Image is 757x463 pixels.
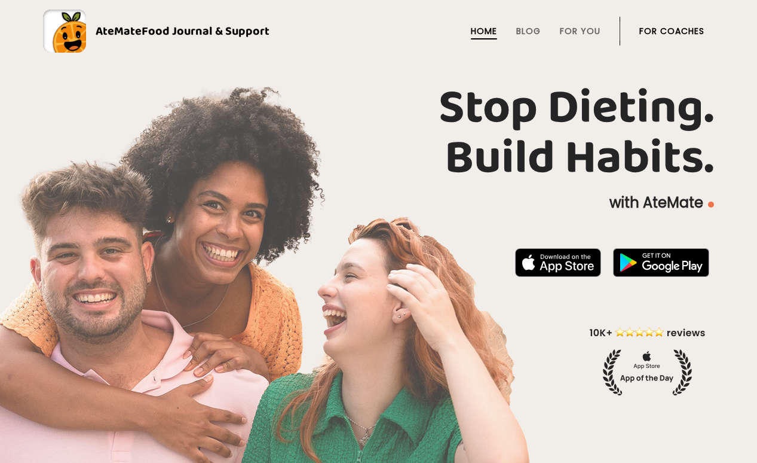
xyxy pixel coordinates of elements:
[142,22,269,41] span: Food Journal & Support
[639,26,704,36] a: For Coaches
[560,26,600,36] a: For You
[86,22,269,41] div: AteMate
[581,325,714,395] img: home-hero-appoftheday.png
[43,83,714,184] h1: Stop Dieting. Build Habits.
[471,26,497,36] a: Home
[43,193,714,212] p: with AteMate
[515,248,601,277] img: badge-download-apple.svg
[516,26,541,36] a: Blog
[43,10,714,53] a: AteMateFood Journal & Support
[613,248,709,277] img: badge-download-google.png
